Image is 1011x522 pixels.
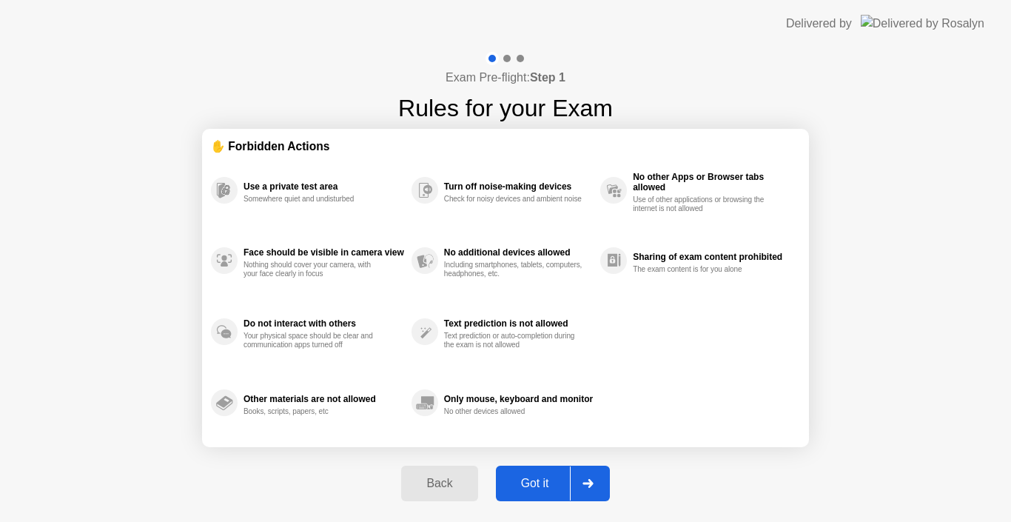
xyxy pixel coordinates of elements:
div: Back [406,477,473,490]
div: Use a private test area [243,181,404,192]
div: Text prediction is not allowed [444,318,593,329]
div: No other Apps or Browser tabs allowed [633,172,793,193]
button: Got it [496,466,610,501]
div: Sharing of exam content prohibited [633,252,793,262]
div: Other materials are not allowed [243,394,404,404]
div: Use of other applications or browsing the internet is not allowed [633,195,773,213]
div: Got it [500,477,570,490]
div: No other devices allowed [444,407,584,416]
div: Somewhere quiet and undisturbed [243,195,383,204]
div: Delivered by [786,15,852,33]
div: ✋ Forbidden Actions [211,138,800,155]
h1: Rules for your Exam [398,90,613,126]
div: Check for noisy devices and ambient noise [444,195,584,204]
div: Your physical space should be clear and communication apps turned off [243,332,383,349]
div: No additional devices allowed [444,247,593,258]
div: Do not interact with others [243,318,404,329]
div: Face should be visible in camera view [243,247,404,258]
div: Only mouse, keyboard and monitor [444,394,593,404]
img: Delivered by Rosalyn [861,15,984,32]
div: The exam content is for you alone [633,265,773,274]
div: Nothing should cover your camera, with your face clearly in focus [243,261,383,278]
div: Books, scripts, papers, etc [243,407,383,416]
h4: Exam Pre-flight: [446,69,565,87]
div: Turn off noise-making devices [444,181,593,192]
div: Text prediction or auto-completion during the exam is not allowed [444,332,584,349]
div: Including smartphones, tablets, computers, headphones, etc. [444,261,584,278]
button: Back [401,466,477,501]
b: Step 1 [530,71,565,84]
